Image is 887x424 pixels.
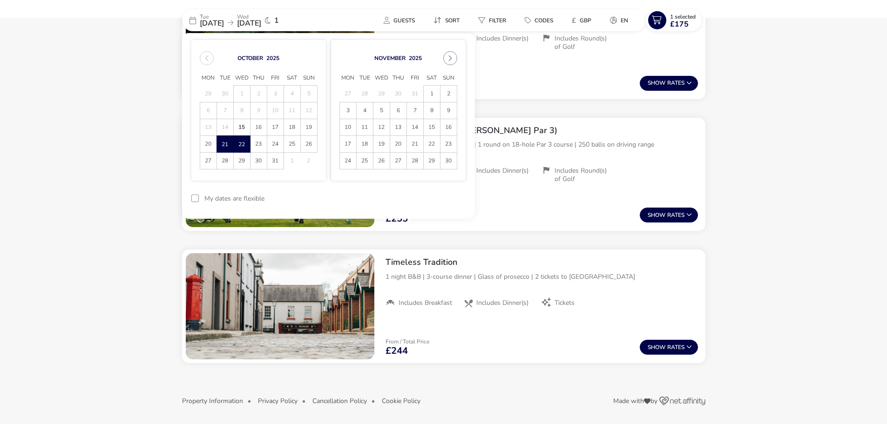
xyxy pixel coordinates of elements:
span: Tickets [555,299,575,307]
span: 23 [251,136,267,152]
td: 21 [406,136,423,153]
button: Property Information [182,397,243,404]
td: 3 [267,86,284,102]
button: en [603,13,636,27]
td: 4 [284,86,300,102]
td: 19 [373,136,390,153]
span: 23 [440,136,457,152]
span: Includes Dinner(s) [476,34,528,43]
button: Sort [426,13,467,27]
span: Sun [300,71,317,85]
p: From / Total Price [386,339,429,344]
td: 1 [423,86,440,102]
td: 27 [200,153,217,169]
span: Show [648,212,667,218]
td: 2 [300,153,317,169]
td: 23 [440,136,457,153]
span: Sun [440,71,457,85]
span: Tue [217,71,233,85]
span: GBP [580,17,591,24]
button: Filter [471,13,514,27]
td: 23 [250,136,267,153]
span: Fri [267,71,284,85]
naf-pibe-menu-bar-item: 1 Selected£175 [646,9,705,31]
td: 27 [339,86,356,102]
td: 16 [440,119,457,136]
span: Sat [423,71,440,85]
td: 8 [423,102,440,119]
td: 13 [200,119,217,136]
span: [DATE] [237,18,261,28]
span: Thu [250,71,267,85]
span: 20 [200,136,217,152]
span: £244 [386,346,408,356]
td: 2 [440,86,457,102]
span: Sat [284,71,300,85]
span: Guests [393,17,415,24]
h2: The Perfect Round ([PERSON_NAME] Par 3) [386,125,698,136]
td: 31 [406,86,423,102]
span: Made with by [613,398,657,404]
button: £GBP [564,13,599,27]
span: Includes Round(s) of Golf [555,34,612,51]
p: Tue [200,14,224,20]
span: en [621,17,628,24]
span: Thu [390,71,406,85]
td: 9 [250,102,267,119]
td: 27 [390,153,406,169]
span: 21 [217,136,233,153]
td: 6 [200,102,217,119]
div: Timeless Tradition1 night B&B | 3-course dinner | Glass of prosecco | 2 tickets to [GEOGRAPHIC_DA... [378,249,705,315]
span: 3 [340,102,356,119]
td: 10 [267,102,284,119]
td: 10 [339,119,356,136]
span: Fri [406,71,423,85]
span: Filter [489,17,506,24]
td: 30 [440,153,457,169]
td: 11 [284,102,300,119]
span: Includes Dinner(s) [476,299,528,307]
button: ShowRates [640,340,698,355]
button: Choose Year [266,54,279,62]
td: 20 [390,136,406,153]
naf-pibe-menu-bar-item: Codes [517,13,564,27]
td: 25 [356,153,373,169]
span: 13 [390,119,406,135]
span: Codes [535,17,553,24]
td: 19 [300,119,317,136]
span: 1 [424,86,440,102]
td: 28 [217,153,233,169]
span: 16 [440,119,457,135]
td: 29 [233,153,250,169]
td: 7 [217,102,233,119]
span: 31 [267,153,284,169]
span: 6 [390,102,406,119]
td: 16 [250,119,267,136]
span: Show [648,344,667,350]
span: 19 [373,136,390,152]
span: 26 [301,136,317,152]
td: 18 [284,119,300,136]
td: 22 [233,136,250,153]
span: Includes Breakfast [399,299,452,307]
p: 1 night B&B | 3-course dinner | 1 round on 18-hole Par 3 course | 250 balls on driving range [386,140,698,149]
span: Sort [445,17,460,24]
td: 5 [373,102,390,119]
span: 18 [284,119,300,135]
span: Wed [373,71,390,85]
button: Codes [517,13,561,27]
span: 24 [267,136,284,152]
td: 3 [339,102,356,119]
span: £175 [670,20,689,28]
td: 20 [200,136,217,153]
td: 15 [233,119,250,136]
p: Wed [237,14,261,20]
span: Show [648,80,667,86]
td: 21 [217,136,233,153]
td: 28 [356,86,373,102]
td: 5 [300,86,317,102]
span: 12 [373,119,390,135]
